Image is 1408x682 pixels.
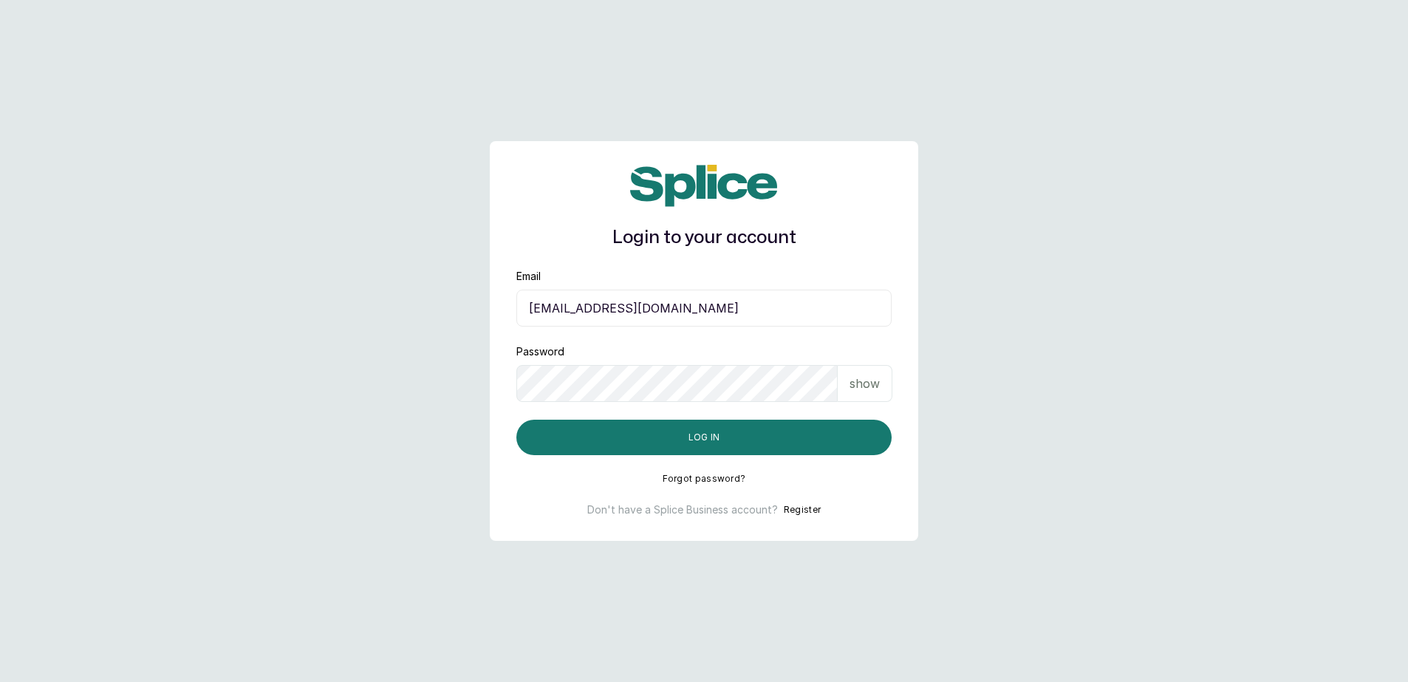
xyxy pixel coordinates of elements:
p: show [850,375,880,392]
label: Password [516,344,564,359]
h1: Login to your account [516,225,892,251]
input: email@acme.com [516,290,892,327]
button: Log in [516,420,892,455]
label: Email [516,269,541,284]
button: Register [784,502,821,517]
p: Don't have a Splice Business account? [587,502,778,517]
button: Forgot password? [663,473,746,485]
